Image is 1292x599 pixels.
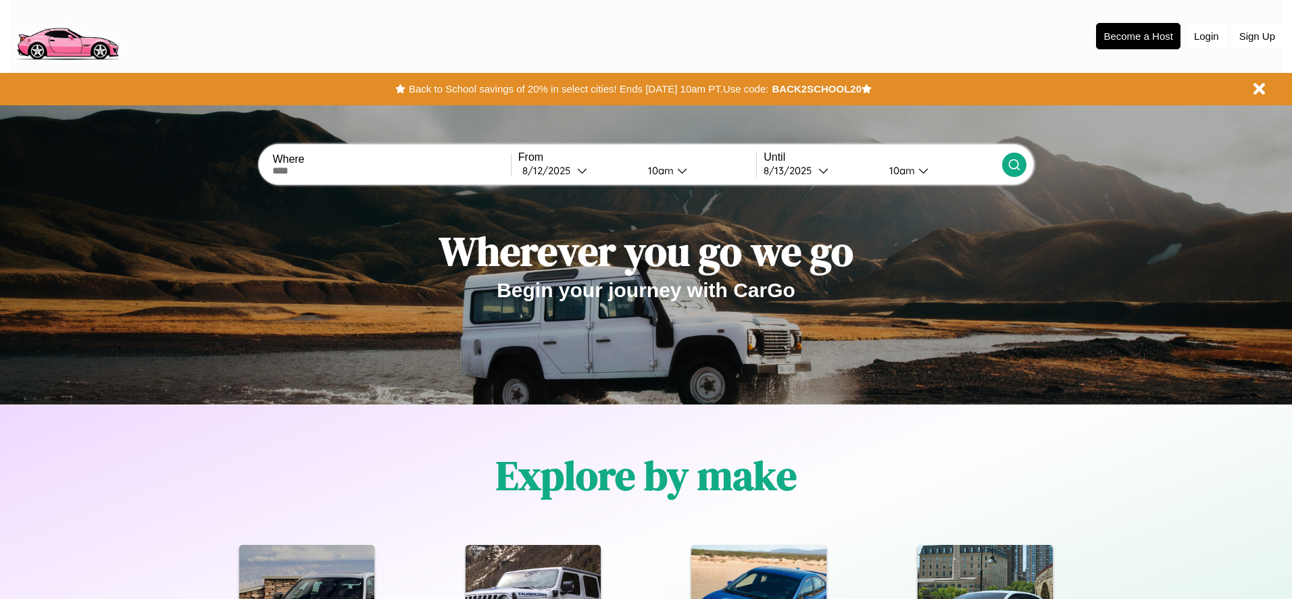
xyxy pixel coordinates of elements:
button: 8/12/2025 [518,163,637,178]
img: logo [10,7,124,63]
div: 8 / 12 / 2025 [522,164,577,177]
div: 10am [883,164,918,177]
h1: Explore by make [496,448,797,503]
label: Until [764,151,1001,163]
label: Where [272,153,510,165]
button: 10am [637,163,756,178]
b: BACK2SCHOOL20 [772,83,862,95]
button: Become a Host [1096,23,1181,49]
button: 10am [878,163,1001,178]
button: Login [1187,24,1226,49]
div: 8 / 13 / 2025 [764,164,818,177]
div: 10am [641,164,677,177]
label: From [518,151,756,163]
button: Sign Up [1233,24,1282,49]
button: Back to School savings of 20% in select cities! Ends [DATE] 10am PT.Use code: [405,80,772,99]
